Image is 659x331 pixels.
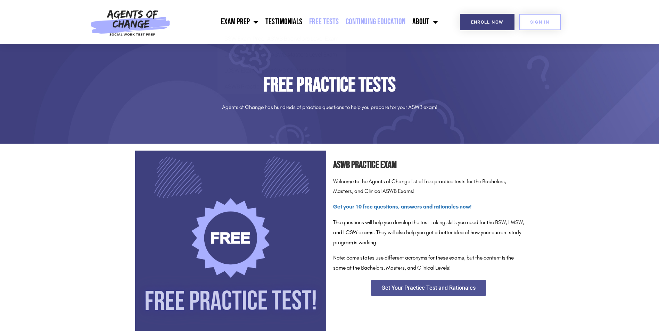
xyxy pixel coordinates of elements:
p: Agents of Change has hundreds of practice questions to help you prepare for your ASWB exam! [135,102,524,112]
span: SIGN IN [530,20,550,24]
a: LMSW Exam Prep: ASWB Masters Level Exam [217,46,346,62]
a: Testimonials [262,13,306,31]
span: Enroll Now [471,20,503,24]
a: About [409,13,442,31]
a: SIGN IN [519,14,561,30]
a: BSW Exam Prep: ASWB Bachelors Level Exam [217,31,346,46]
span: Get Your Practice Test and Rationales [381,285,476,291]
a: Get your 10 free questions, answers and rationales now! [333,203,472,210]
a: Get Your Practice Test and Rationales [371,280,486,296]
a: LCSW Exam Prep: ASWB Clinical Level Exam [217,62,346,78]
p: Welcome to the Agents of Change list of free practice tests for the Bachelors, Masters, and Clini... [333,177,524,197]
h2: ASWB Practice Exam [333,158,524,173]
a: Enroll Now [460,14,514,30]
nav: Menu [174,13,442,31]
p: Note: Some states use different acronyms for these exams, but the content is the same at the Bach... [333,253,524,273]
a: Exam Prep [217,13,262,31]
h1: Free Practice Tests [135,75,524,95]
ul: Exam Prep [217,31,346,94]
p: The questions will help you develop the test-taking skills you need for the BSW, LMSW, and LCSW e... [333,218,524,247]
a: Continuing Education [342,13,409,31]
a: ASWB Practice Exam – LMSW and LCSW [217,78,346,94]
a: Free Tests [306,13,342,31]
